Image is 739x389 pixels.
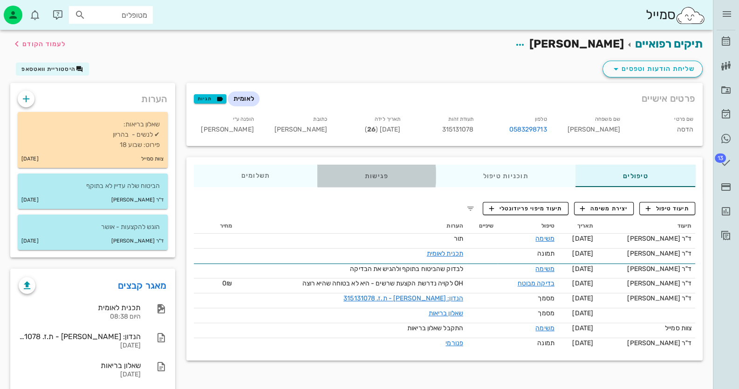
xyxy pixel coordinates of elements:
[111,195,164,205] small: ד"ר [PERSON_NAME]
[602,61,703,77] button: שליחת הודעות וטפסים
[19,342,141,350] div: [DATE]
[595,116,620,122] small: שם משפחה
[535,265,554,273] a: משימה
[601,264,691,274] div: ד"ר [PERSON_NAME]
[21,195,39,205] small: [DATE]
[601,278,691,288] div: ד"ר [PERSON_NAME]
[21,154,39,164] small: [DATE]
[538,309,554,317] span: מסמך
[597,219,695,234] th: תיעוד
[572,324,593,332] span: [DATE]
[407,324,463,332] span: התקבל שאלון בריאות
[19,303,141,312] div: תכנית לאומית
[642,91,695,106] span: פרטים אישיים
[141,154,164,164] small: צוות סמייל
[25,119,160,150] p: שאלון בריאות: ✔ לנשים - בהריון פירוט: שבוע 18
[572,250,593,257] span: [DATE]
[317,165,436,187] div: פגישות
[628,112,701,140] div: הדסה
[198,95,222,103] span: תגיות
[572,309,593,317] span: [DATE]
[19,332,141,341] div: הנדון: [PERSON_NAME] - ת.ז. 315131078
[188,112,261,140] div: [PERSON_NAME]
[442,125,473,133] span: 315131078
[21,66,75,72] span: היסטוריית וואטסאפ
[572,265,593,273] span: [DATE]
[483,202,568,215] button: תיעוד מיפוי פריודונטלי
[572,279,593,287] span: [DATE]
[25,222,160,232] p: הוגש להקצעות - אושר
[580,204,628,213] span: יצירת משימה
[427,250,463,257] a: תכנית לאומית
[375,116,400,122] small: תאריך לידה
[497,219,558,234] th: טיפול
[118,278,167,293] a: מאגר קבצים
[367,125,376,133] strong: 26
[610,63,695,75] span: שליחת הודעות וטפסים
[558,219,597,234] th: תאריך
[575,165,695,187] div: טיפולים
[111,236,164,246] small: ד"ר [PERSON_NAME]
[350,265,463,273] span: לבדוק שהביטוח בתוקף ולהגיש את הבדיקה
[715,153,726,163] span: תג
[646,204,689,213] span: תיעוד טיפול
[22,40,66,48] span: לעמוד הקודם
[538,294,554,302] span: מסמך
[343,294,463,302] a: הנדון: [PERSON_NAME] - ת.ז. 315131078
[302,279,463,287] span: OH לקויה נדרשת הקצעת שרשים - היא לא בטוחה שהיא רוצה
[572,235,593,243] span: [DATE]
[467,219,497,234] th: שיניים
[535,324,554,332] a: משימה
[16,63,89,76] button: היסטוריית וואטסאפ
[601,293,691,303] div: ד"ר [PERSON_NAME]
[445,339,463,347] a: פנורמי
[274,125,327,133] span: [PERSON_NAME]
[313,116,327,122] small: כתובת
[601,338,691,348] div: ד"ר [PERSON_NAME]
[537,339,554,347] span: תמונה
[572,294,593,302] span: [DATE]
[509,125,547,135] a: 0583298713
[535,116,547,122] small: טלפון
[365,125,400,133] span: [DATE] ( )
[554,112,628,140] div: [PERSON_NAME]
[717,152,735,174] a: תג
[675,6,705,25] img: SmileCloud logo
[529,37,624,50] span: [PERSON_NAME]
[233,116,254,122] small: הופנה ע״י
[10,83,175,110] div: הערות
[535,235,554,243] a: משימה
[11,35,66,52] button: לעמוד הקודם
[574,202,634,215] button: יצירת משימה
[601,249,691,258] div: ד"ר [PERSON_NAME]
[489,204,562,213] span: תיעוד מיפוי פריודונטלי
[639,202,695,215] button: תיעוד טיפול
[27,7,33,13] span: תג
[241,173,270,179] span: תשלומים
[25,181,160,191] p: הביטוח שלה עדיין לא בתוקף
[19,313,141,321] div: היום 08:38
[435,165,575,187] div: תוכניות טיפול
[454,235,463,243] span: תור
[537,250,554,257] span: תמונה
[518,279,554,287] a: בדיקה מבוטח
[674,116,693,122] small: שם פרטי
[572,339,593,347] span: [DATE]
[645,5,705,25] div: סמייל
[19,361,141,370] div: שאלון בריאות
[429,309,463,317] a: שאלון בריאות
[21,236,39,246] small: [DATE]
[448,116,473,122] small: תעודת זהות
[222,279,232,287] span: 0₪
[635,37,703,50] a: תיקים רפואיים
[236,219,467,234] th: הערות
[194,94,226,104] button: תגיות
[233,91,254,106] span: לאומית
[19,371,141,379] div: [DATE]
[194,219,236,234] th: מחיר
[601,323,691,333] div: צוות סמייל
[601,234,691,243] div: ד"ר [PERSON_NAME]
